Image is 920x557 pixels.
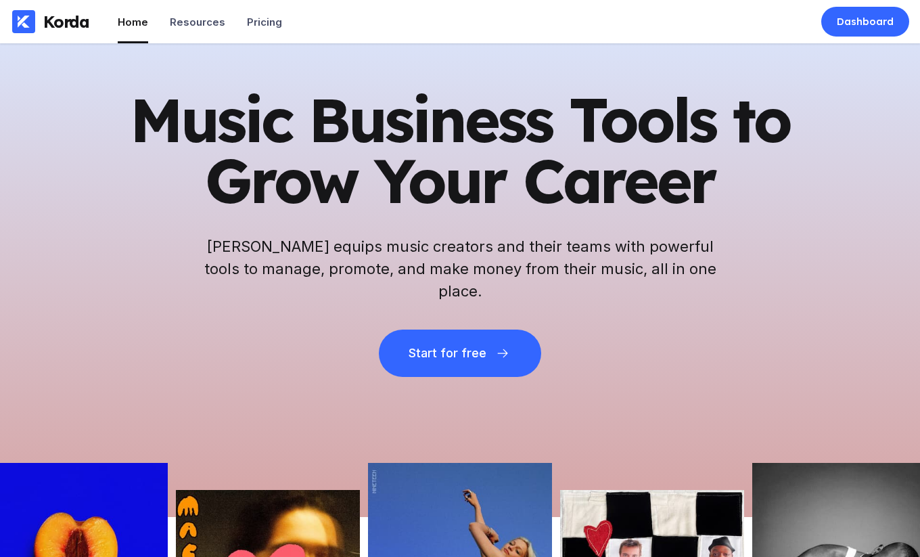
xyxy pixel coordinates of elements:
h1: Music Business Tools to Grow Your Career [129,89,791,211]
h2: [PERSON_NAME] equips music creators and their teams with powerful tools to manage, promote, and m... [203,236,717,303]
button: Start for free [379,330,541,377]
div: Home [118,16,148,28]
div: Dashboard [837,15,894,28]
div: Pricing [247,16,282,28]
div: Start for free [409,347,486,360]
div: Resources [170,16,225,28]
a: Dashboard [821,7,909,37]
div: Korda [43,12,89,32]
